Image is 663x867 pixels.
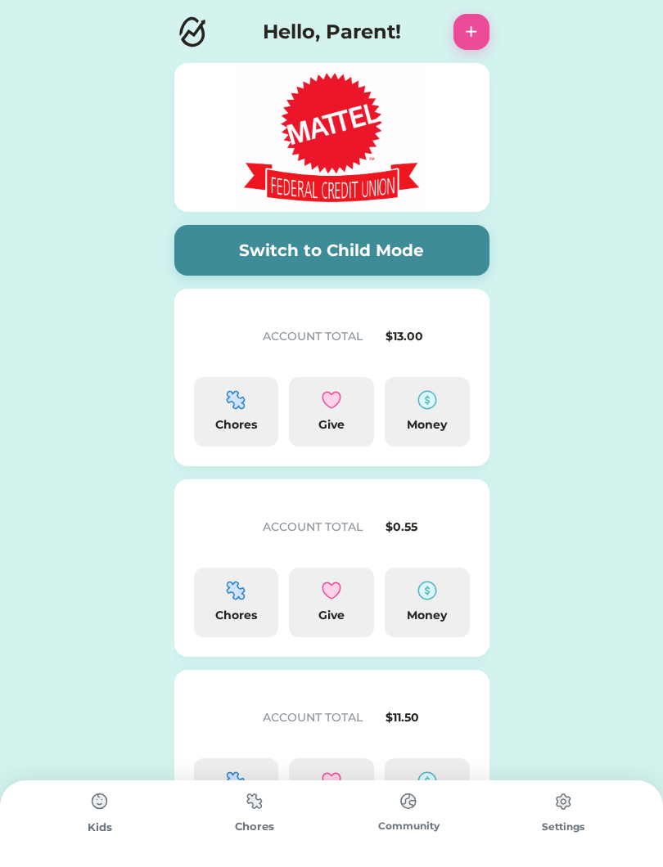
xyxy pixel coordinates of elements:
div: ACCOUNT TOTAL [263,328,380,345]
img: type%3Dchores%2C%20state%3Ddefault.svg [238,785,271,817]
img: type%3Dchores%2C%20state%3Ddefault.svg [392,785,425,817]
div: Give [295,607,368,624]
div: $11.50 [386,709,470,726]
img: interface-favorite-heart--reward-social-rating-media-heart-it-like-favorite-love.svg [322,771,341,791]
img: money-cash-dollar-coin--accounting-billing-payment-cash-coin-currency-money-finance.svg [417,390,437,410]
img: money-cash-dollar-coin--accounting-billing-payment-cash-coin-currency-money-finance.svg [417,581,437,600]
img: programming-module-puzzle-1--code-puzzle-module-programming-plugin-piece.svg [226,581,246,600]
img: Mattel-Federal-Credit-Union-logo-scaled.png [217,68,446,207]
img: yH5BAEAAAAALAAAAAABAAEAAAIBRAA7 [194,499,246,551]
div: Kids [23,820,178,836]
div: ACCOUNT TOTAL [263,709,380,726]
div: Money [391,607,463,624]
div: Chores [201,607,273,624]
div: Money [391,416,463,433]
div: ACCOUNT TOTAL [263,519,380,536]
img: type%3Dchores%2C%20state%3Ddefault.svg [547,785,580,818]
img: programming-module-puzzle-1--code-puzzle-module-programming-plugin-piece.svg [226,771,246,791]
div: $0.55 [386,519,470,536]
img: interface-favorite-heart--reward-social-rating-media-heart-it-like-favorite-love.svg [322,390,341,410]
img: yH5BAEAAAAALAAAAAABAAEAAAIBRAA7 [194,690,246,742]
div: Chores [178,819,332,835]
button: + [453,14,489,50]
div: Community [331,819,486,833]
img: money-cash-dollar-coin--accounting-billing-payment-cash-coin-currency-money-finance.svg [417,771,437,791]
img: Logo.svg [174,14,210,50]
button: Switch to Child Mode [174,225,489,276]
div: Settings [486,820,641,834]
img: yH5BAEAAAAALAAAAAABAAEAAAIBRAA7 [194,308,246,361]
img: type%3Dchores%2C%20state%3Ddefault.svg [83,785,116,818]
img: programming-module-puzzle-1--code-puzzle-module-programming-plugin-piece.svg [226,390,246,410]
img: interface-favorite-heart--reward-social-rating-media-heart-it-like-favorite-love.svg [322,581,341,600]
div: Chores [201,416,273,433]
div: Give [295,416,368,433]
div: $13.00 [386,328,470,345]
h4: Hello, Parent! [263,17,401,47]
